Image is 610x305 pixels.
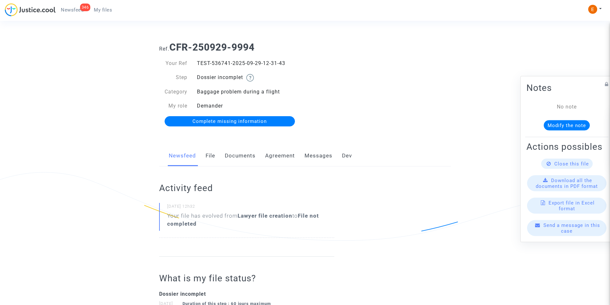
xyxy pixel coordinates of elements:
b: File not completed [167,213,319,227]
div: Demander [192,102,305,110]
span: Close this file [554,161,589,166]
img: help.svg [246,74,254,82]
a: Newsfeed [169,145,196,166]
button: Modify the note [544,120,590,130]
img: jc-logo.svg [5,3,56,16]
div: My role [154,102,192,110]
div: TEST-536741-2025-09-29-12-31-43 [192,60,305,67]
a: 346Newsfeed [56,5,89,15]
a: Agreement [265,145,295,166]
div: Category [154,88,192,96]
div: No note [536,103,598,110]
div: Your Ref [154,60,192,67]
div: Baggage problem during a flight [192,88,305,96]
b: Lawyer file creation [238,213,292,219]
span: Send a message in this case [543,222,600,234]
img: ACg8ocIeiFvHKe4dA5oeRFd_CiCnuxWUEc1A2wYhRJE3TTWt=s96-c [588,5,597,14]
span: Newsfeed [61,7,84,13]
div: 346 [80,4,91,11]
small: [DATE] 12h32 [167,204,334,212]
a: Documents [225,145,256,166]
span: Ref. [159,46,169,52]
a: Messages [305,145,332,166]
a: Dev [342,145,352,166]
h2: Activity feed [159,182,334,194]
div: Step [154,74,192,82]
h2: Actions possibles [526,141,607,152]
b: CFR-250929-9994 [169,42,255,53]
span: My files [94,7,112,13]
span: Export file in Excel format [549,200,595,211]
span: Download all the documents in PDF format [536,177,598,189]
a: My files [89,5,117,15]
a: File [206,145,215,166]
div: Dossier incomplet [192,74,305,82]
h2: Notes [526,82,607,93]
div: Your file has evolved from to [167,212,334,228]
h2: What is my file status? [159,273,334,284]
span: Complete missing information [192,118,267,124]
div: Dossier incomplet [159,290,334,298]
